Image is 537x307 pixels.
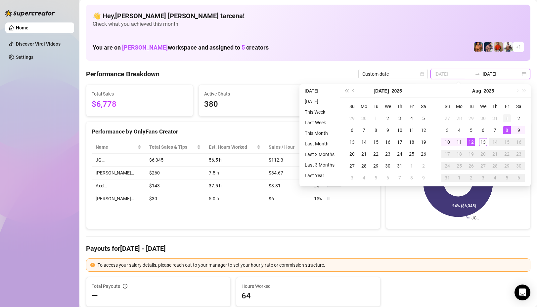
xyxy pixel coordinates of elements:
td: 2025-08-04 [358,172,370,184]
td: 2025-07-28 [358,160,370,172]
th: Sales / Hour [265,141,310,154]
td: 2025-08-01 [501,112,513,124]
img: JUSTIN [504,42,513,52]
td: $112.3 [265,154,310,167]
div: 7 [360,126,368,134]
div: 29 [348,114,356,122]
div: 24 [443,162,451,170]
div: 4 [360,174,368,182]
div: 14 [360,138,368,146]
td: 2025-08-05 [465,124,477,136]
td: 2025-07-12 [418,124,429,136]
button: Choose a month [472,84,481,97]
td: 2025-08-04 [453,124,465,136]
div: 10 [396,126,404,134]
td: 2025-07-08 [370,124,382,136]
td: 2025-09-05 [501,172,513,184]
div: 6 [384,174,392,182]
span: [PERSON_NAME] [122,44,168,51]
li: Last Week [302,119,337,127]
td: $3.81 [265,179,310,192]
div: 30 [384,162,392,170]
a: Discover Viral Videos [16,41,61,47]
span: Name [96,143,136,151]
td: 2025-07-15 [370,136,382,148]
span: Total Payouts [92,283,120,290]
td: 2025-08-14 [489,136,501,148]
div: 3 [396,114,404,122]
div: 24 [396,150,404,158]
td: 2025-06-29 [346,112,358,124]
td: 2025-07-18 [406,136,418,148]
span: swap-right [475,71,480,77]
td: 2025-08-29 [501,160,513,172]
th: Su [441,100,453,112]
div: 11 [455,138,463,146]
button: Last year (Control + left) [343,84,350,97]
h4: Performance Breakdown [86,69,159,79]
div: 27 [348,162,356,170]
td: $34.67 [265,167,310,179]
input: Start date [434,70,472,78]
td: 2025-08-01 [406,160,418,172]
div: 31 [491,114,499,122]
div: 9 [384,126,392,134]
div: 4 [491,174,499,182]
div: 8 [408,174,416,182]
h1: You are on workspace and assigned to creators [93,44,269,51]
th: Sa [418,100,429,112]
div: 17 [443,150,451,158]
td: 2025-07-06 [346,124,358,136]
div: 26 [420,150,427,158]
td: 2025-09-01 [453,172,465,184]
div: 3 [348,174,356,182]
div: 21 [491,150,499,158]
div: 30 [479,114,487,122]
td: 2025-08-19 [465,148,477,160]
div: 23 [384,150,392,158]
div: 16 [515,138,523,146]
div: 25 [455,162,463,170]
div: 22 [372,150,380,158]
div: 2 [384,114,392,122]
td: 2025-08-27 [477,160,489,172]
td: 2025-08-31 [441,172,453,184]
span: + 1 [516,43,521,51]
li: Last Year [302,172,337,179]
td: 2025-08-20 [477,148,489,160]
th: Tu [465,100,477,112]
div: 22 [503,150,511,158]
span: 5 [242,44,245,51]
img: Axel [484,42,493,52]
div: 23 [515,150,523,158]
td: 2025-09-03 [477,172,489,184]
td: 2025-07-03 [394,112,406,124]
li: Last 2 Months [302,150,337,158]
td: 2025-07-29 [370,160,382,172]
td: 2025-07-09 [382,124,394,136]
td: 2025-08-08 [501,124,513,136]
h4: Payouts for [DATE] - [DATE] [86,244,530,253]
a: Settings [16,55,33,60]
img: JG [474,42,483,52]
td: 2025-07-16 [382,136,394,148]
a: Home [16,25,28,30]
td: 2025-08-15 [501,136,513,148]
div: 30 [515,162,523,170]
span: Custom date [362,69,424,79]
div: 6 [348,126,356,134]
th: Mo [453,100,465,112]
td: 37.5 h [205,179,265,192]
td: 2025-07-20 [346,148,358,160]
span: Sales / Hour [269,143,301,151]
div: 5 [503,174,511,182]
div: 11 [408,126,416,134]
td: 2025-08-06 [382,172,394,184]
img: Justin [494,42,503,52]
h4: 👋 Hey, [PERSON_NAME] [PERSON_NAME] tarcena ! [93,11,524,20]
td: 2025-07-02 [382,112,394,124]
th: Tu [370,100,382,112]
div: 4 [455,126,463,134]
span: calendar [420,72,424,76]
div: 2 [515,114,523,122]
